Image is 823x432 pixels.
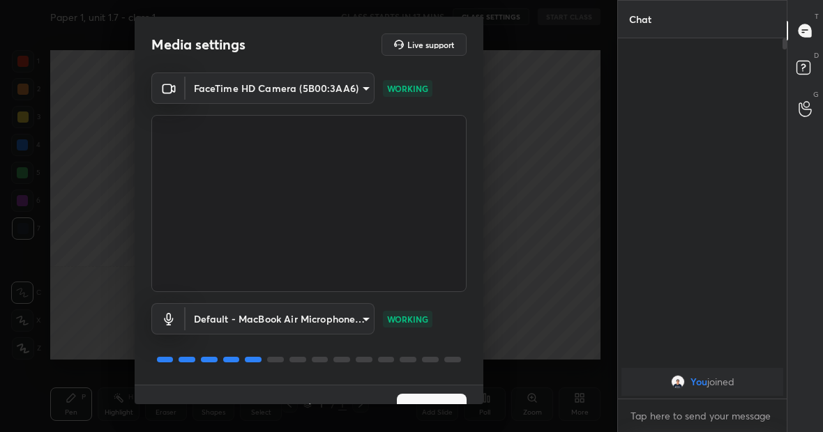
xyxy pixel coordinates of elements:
h2: Media settings [151,36,246,54]
span: You [690,376,707,387]
p: WORKING [387,82,428,95]
p: G [813,89,819,100]
div: grid [618,365,787,399]
div: FaceTime HD Camera (5B00:3AA6) [186,303,375,334]
img: c8700997fef849a79414b35ed3cf7695.jpg [671,375,685,389]
p: T [815,11,819,22]
h4: / [306,400,310,415]
button: Next [397,394,467,422]
p: Chat [618,1,663,38]
p: D [814,50,819,61]
span: joined [707,376,734,387]
h4: 4 [312,400,317,415]
div: FaceTime HD Camera (5B00:3AA6) [186,72,375,104]
h4: 1 [301,400,305,415]
p: WORKING [387,313,428,325]
h5: Live support [407,40,454,49]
